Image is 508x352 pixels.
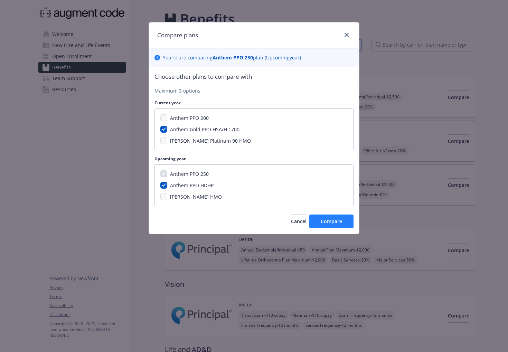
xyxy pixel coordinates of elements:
button: Compare [309,215,354,228]
a: close [342,31,351,39]
span: Anthem Gold PPO HSA/H 1700 [170,126,239,133]
span: Anthem PPO 250 [170,171,209,177]
b: Anthem PPO 250 [213,54,253,61]
span: Cancel [291,218,307,225]
p: You ' re are comparing plan ( Upcoming year) [163,54,301,61]
p: Choose other plans to compare with [154,72,354,81]
span: [PERSON_NAME] HMO [170,193,222,200]
button: Cancel [291,215,307,228]
p: Upcoming year [154,156,354,162]
span: [PERSON_NAME] Platinum 90 HMO [170,137,251,144]
span: Anthem PPO HDHP [170,182,214,189]
p: Maximum 3 options [154,87,354,94]
p: Current year [154,100,354,106]
span: Compare [321,218,342,225]
span: Anthem PPO 200 [170,115,209,121]
h1: Compare plans [157,31,198,40]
